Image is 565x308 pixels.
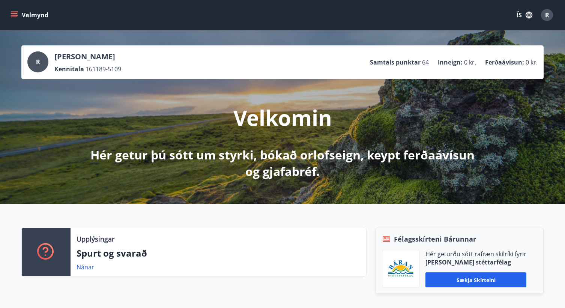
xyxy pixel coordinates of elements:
span: R [545,11,549,19]
p: [PERSON_NAME] [54,51,121,62]
span: 0 kr. [464,58,476,66]
p: Kennitala [54,65,84,73]
button: ÍS [512,8,536,22]
a: Nánar [77,263,94,271]
p: Samtals punktar [370,58,421,66]
p: Hér getur þú sótt um styrki, bókað orlofseign, keypt ferðaávísun og gjafabréf. [84,147,481,180]
span: 64 [422,58,429,66]
span: Félagsskírteni Bárunnar [394,234,476,244]
p: Spurt og svarað [77,247,360,260]
button: Sækja skírteini [425,272,526,287]
p: Hér geturðu sótt rafræn skilríki fyrir [425,250,526,258]
span: 0 kr. [526,58,538,66]
p: Velkomin [233,103,332,132]
button: R [538,6,556,24]
p: Ferðaávísun : [485,58,524,66]
span: R [36,58,40,66]
p: [PERSON_NAME] stéttarfélag [425,258,526,266]
button: menu [9,8,51,22]
p: Upplýsingar [77,234,114,244]
img: Bz2lGXKH3FXEIQKvoQ8VL0Fr0uCiWgfgA3I6fSs8.png [388,260,413,278]
span: 161189-5109 [86,65,121,73]
p: Inneign : [438,58,463,66]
